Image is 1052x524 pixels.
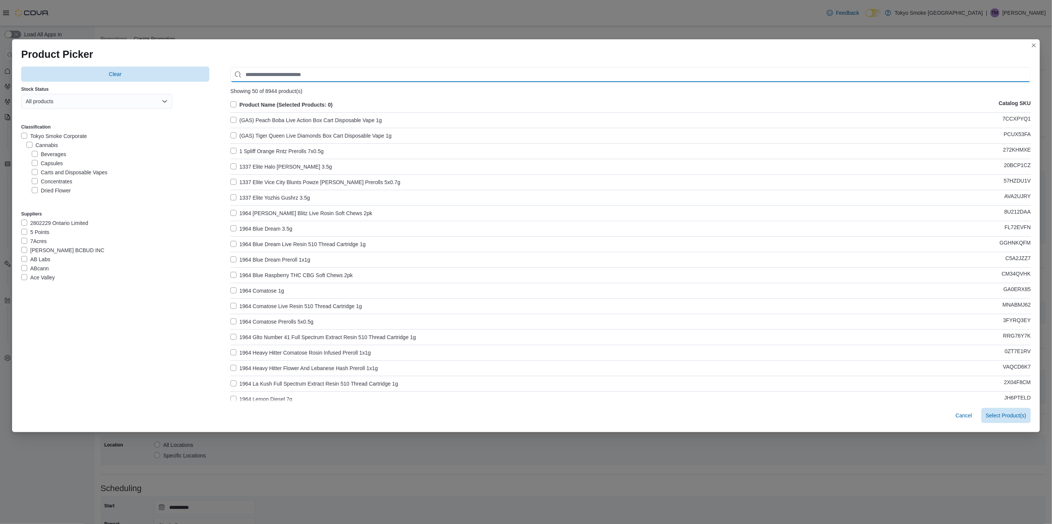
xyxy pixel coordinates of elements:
[21,264,49,273] label: ABcann
[230,224,292,233] label: 1964 Blue Dream 3.5g
[230,395,292,404] label: 1964 Lemon Diesel 7g
[230,131,392,140] label: (GAS) Tiger Queen Live Diamonds Box Cart Disposable Vape 1g
[230,67,1031,82] input: Use aria labels when no actual label is in use
[21,132,87,141] label: Tokyo Smoke Corporate
[1003,302,1031,311] p: MNABMJ62
[981,408,1031,423] button: Select Product(s)
[1005,224,1031,233] p: FL72EVFN
[230,100,333,109] label: Product Name (Selected Products: 0)
[1004,379,1031,388] p: 2X04F8CM
[1003,333,1031,342] p: RRG76Y7K
[230,147,324,156] label: 1 Spliff Orange Rntz Prerolls 7x0.5g
[21,228,49,237] label: 5 Points
[230,162,332,171] label: 1337 Elite Halo [PERSON_NAME] 3.5g
[1000,240,1031,249] p: GGHNKQFM
[1004,286,1031,295] p: GA0ERX85
[999,100,1031,109] p: Catalog SKU
[1004,193,1031,202] p: AVA2UJRY
[1002,271,1031,280] p: CM34QVHK
[21,282,90,291] label: Ace Valley Taste the Ace!
[21,86,49,92] label: Stock Status
[1029,41,1038,50] button: Closes this modal window
[986,412,1026,419] span: Select Product(s)
[32,186,71,195] label: Dried Flower
[21,211,42,217] label: Suppliers
[32,177,72,186] label: Concentrates
[1003,147,1031,156] p: 272KHMXE
[1006,255,1031,264] p: C5A2JZZ7
[230,379,398,388] label: 1964 La Kush Full Spectrum Extract Resin 510 Thread Cartridge 1g
[21,124,51,130] label: Classification
[230,255,311,264] label: 1964 Blue Dream Preroll 1x1g
[1004,131,1031,140] p: PCUX53FA
[230,193,310,202] label: 1337 Elite Yozhis Gushrz 3.5g
[230,364,378,373] label: 1964 Heavy Hitter Flower And Lebanese Hash Preroll 1x1g
[956,412,972,419] span: Cancel
[230,209,372,218] label: 1964 [PERSON_NAME] Blitz Live Rosin Soft Chews 2pk
[230,88,1031,94] div: Showing 50 of 8944 product(s)
[1004,395,1031,404] p: JH6PTELD
[32,195,58,204] label: Edibles
[1004,178,1031,187] p: 57HZDU1V
[1003,317,1031,326] p: 3FYRQ3EY
[230,271,353,280] label: 1964 Blue Raspberry THC CBG Soft Chews 2pk
[32,150,66,159] label: Beverages
[21,48,93,60] h1: Product Picker
[1005,348,1031,357] p: 0ZT7E1RV
[1004,209,1031,218] p: 8U212DAA
[21,273,55,282] label: Ace Valley
[1004,162,1031,171] p: 20BCP1CZ
[21,67,209,82] button: Clear
[1003,364,1031,373] p: VAQCD6K7
[109,70,121,78] span: Clear
[1003,116,1031,125] p: 7CCXPYQ1
[230,116,382,125] label: (GAS) Peach Boba Live Action Box Cart Disposable Vape 1g
[32,159,63,168] label: Capsules
[230,286,284,295] label: 1964 Comatose 1g
[230,317,314,326] label: 1964 Comatose Prerolls 5x0.5g
[230,348,371,357] label: 1964 Heavy Hitter Comatose Rosin Infused Preroll 1x1g
[21,246,104,255] label: [PERSON_NAME] BCBUD INC
[953,408,975,423] button: Cancel
[26,141,58,150] label: Cannabis
[21,255,50,264] label: AB Labs
[21,237,47,246] label: 7Acres
[21,94,172,109] button: All products
[32,168,107,177] label: Carts and Disposable Vapes
[21,219,88,228] label: 2802229 Ontario Limited
[230,178,400,187] label: 1337 Elite Vice City Blunts Powze [PERSON_NAME] Prerolls 5x0.7g
[230,302,362,311] label: 1964 Comatose Live Resin 510 Thread Cartridge 1g
[230,240,366,249] label: 1964 Blue Dream Live Resin 510 Thread Cartridge 1g
[230,333,416,342] label: 1964 Glto Number 41 Full Spectrum Extract Resin 510 Thread Cartridge 1g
